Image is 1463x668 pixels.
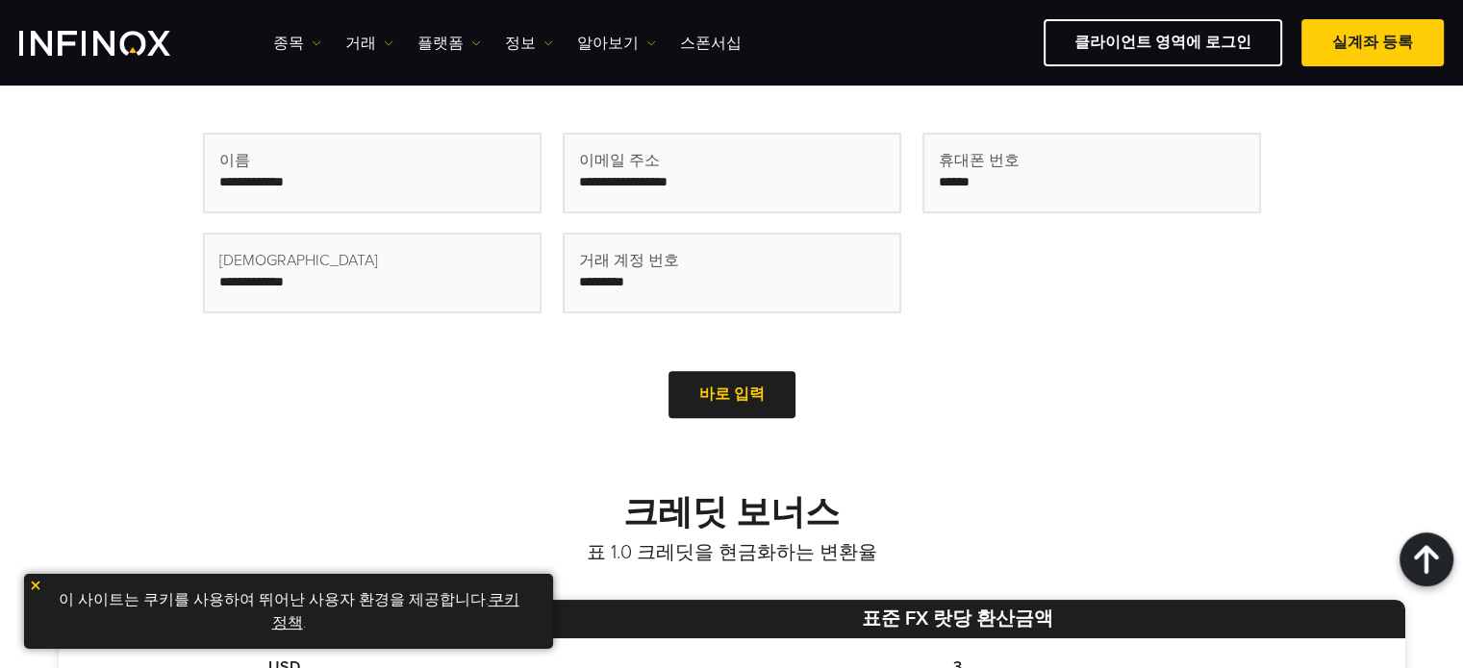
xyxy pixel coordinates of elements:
a: 알아보기 [577,32,656,55]
span: 휴대폰 번호 [939,149,1020,172]
a: 바로 입력 [668,371,795,418]
a: 거래 [345,32,393,55]
th: 표준 FX 랏당 환산금액 [511,600,1404,638]
a: 클라이언트 영역에 로그인 [1044,19,1282,66]
strong: 크레딧 보너스 [623,492,840,533]
img: yellow close icon [29,579,42,592]
span: 거래 계정 번호 [579,249,679,272]
a: 스폰서십 [680,32,742,55]
span: 이름 [219,149,250,172]
a: 종목 [273,32,321,55]
span: 이메일 주소 [579,149,660,172]
p: 표 1.0 크레딧을 현금화하는 변환율 [59,539,1405,566]
a: 실계좌 등록 [1301,19,1444,66]
a: 정보 [505,32,553,55]
a: INFINOX Logo [19,31,215,56]
p: 이 사이트는 쿠키를 사용하여 뛰어난 사용자 환경을 제공합니다. . [34,583,543,639]
a: 플랫폼 [417,32,481,55]
span: [DEMOGRAPHIC_DATA] [219,249,378,272]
